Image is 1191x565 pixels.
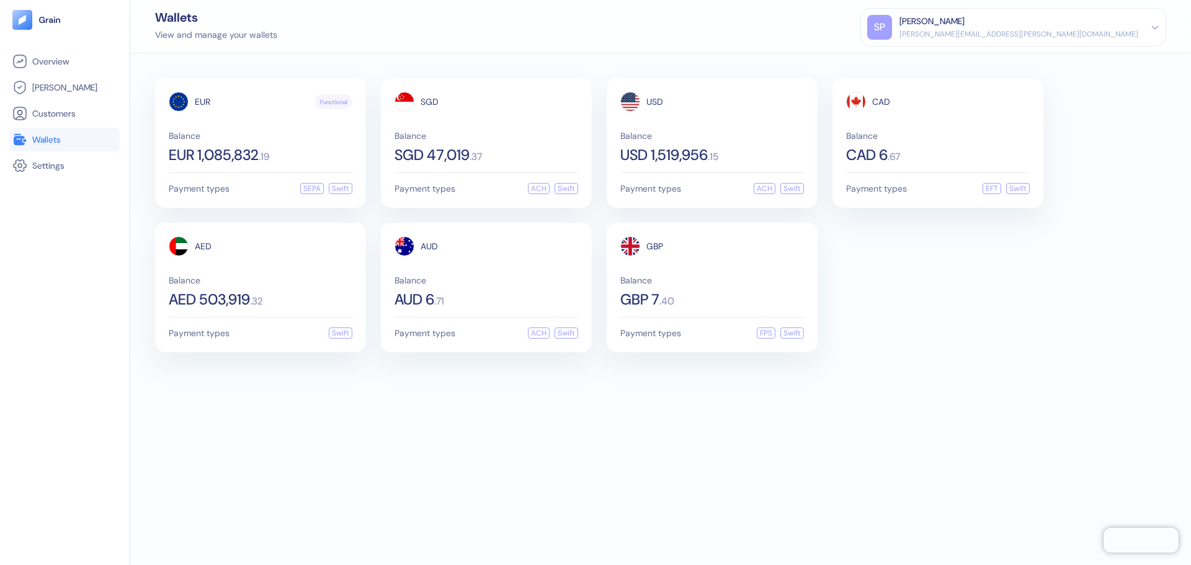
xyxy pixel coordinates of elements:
span: . 37 [470,152,482,162]
a: Settings [12,158,117,173]
span: Balance [395,131,578,140]
span: SGD 47,019 [395,148,470,162]
span: Payment types [169,184,230,193]
span: [PERSON_NAME] [32,81,97,94]
span: Balance [395,276,578,285]
a: Customers [12,106,117,121]
span: Balance [846,131,1030,140]
a: Overview [12,54,117,69]
span: Settings [32,159,65,172]
img: logo-tablet-V2.svg [12,10,32,30]
div: [PERSON_NAME] [899,15,965,28]
span: Payment types [620,184,681,193]
div: Swift [1006,183,1030,194]
div: SEPA [300,183,324,194]
span: SGD [421,97,439,106]
span: AUD [421,242,438,251]
span: . 67 [888,152,900,162]
span: . 15 [708,152,718,162]
span: AED 503,919 [169,292,250,307]
span: EUR 1,085,832 [169,148,259,162]
span: Customers [32,107,76,120]
img: logo [38,16,61,24]
span: Balance [169,276,352,285]
span: Payment types [395,329,455,337]
div: Swift [329,327,352,339]
span: Balance [169,131,352,140]
span: Payment types [395,184,455,193]
div: ACH [528,327,550,339]
span: AUD 6 [395,292,434,307]
div: Swift [780,327,804,339]
iframe: Chatra live chat [1104,528,1179,553]
span: CAD [872,97,890,106]
span: Overview [32,55,69,68]
span: USD [646,97,663,106]
div: Wallets [155,11,277,24]
span: Wallets [32,133,61,146]
span: USD 1,519,956 [620,148,708,162]
div: Swift [555,183,578,194]
div: View and manage your wallets [155,29,277,42]
div: ACH [528,183,550,194]
div: Swift [555,327,578,339]
div: EFT [983,183,1001,194]
span: Balance [620,276,804,285]
span: . 40 [659,296,674,306]
span: CAD 6 [846,148,888,162]
span: Balance [620,131,804,140]
div: SP [867,15,892,40]
div: ACH [754,183,775,194]
span: Payment types [846,184,907,193]
span: Payment types [620,329,681,337]
span: GBP [646,242,663,251]
a: [PERSON_NAME] [12,80,117,95]
span: Functional [320,97,347,107]
div: [PERSON_NAME][EMAIL_ADDRESS][PERSON_NAME][DOMAIN_NAME] [899,29,1138,40]
a: Wallets [12,132,117,147]
div: FPS [757,327,775,339]
span: . 32 [250,296,263,306]
div: Swift [780,183,804,194]
span: . 19 [259,152,269,162]
div: Swift [329,183,352,194]
span: . 71 [434,296,444,306]
span: AED [195,242,212,251]
span: Payment types [169,329,230,337]
span: EUR [195,97,210,106]
span: GBP 7 [620,292,659,307]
